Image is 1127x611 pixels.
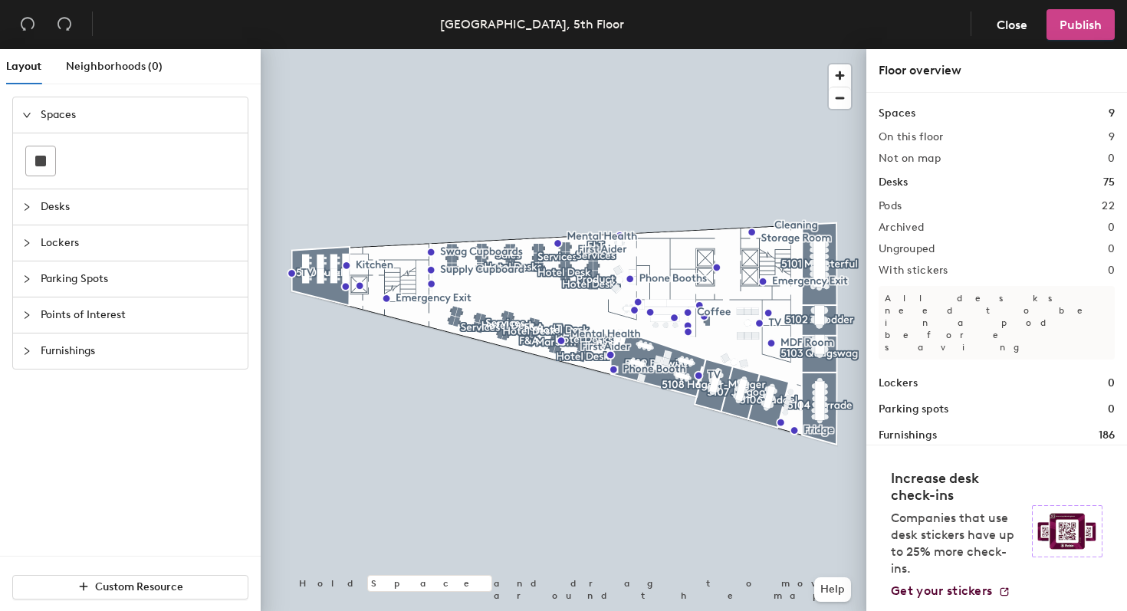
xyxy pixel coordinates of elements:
[1060,18,1102,32] span: Publish
[41,97,238,133] span: Spaces
[12,575,248,600] button: Custom Resource
[879,174,908,191] h1: Desks
[1108,401,1115,418] h1: 0
[891,583,992,598] span: Get your stickers
[22,238,31,248] span: collapsed
[1099,427,1115,444] h1: 186
[814,577,851,602] button: Help
[12,9,43,40] button: Undo (⌘ + Z)
[879,243,935,255] h2: Ungrouped
[22,274,31,284] span: collapsed
[1109,105,1115,122] h1: 9
[41,333,238,369] span: Furnishings
[49,9,80,40] button: Redo (⌘ + ⇧ + Z)
[984,9,1040,40] button: Close
[879,61,1115,80] div: Floor overview
[879,200,902,212] h2: Pods
[879,131,944,143] h2: On this floor
[891,470,1023,504] h4: Increase desk check-ins
[1108,375,1115,392] h1: 0
[879,222,924,234] h2: Archived
[95,580,183,593] span: Custom Resource
[1108,264,1115,277] h2: 0
[41,297,238,333] span: Points of Interest
[997,18,1027,32] span: Close
[1109,131,1115,143] h2: 9
[41,261,238,297] span: Parking Spots
[22,110,31,120] span: expanded
[1102,200,1115,212] h2: 22
[1108,222,1115,234] h2: 0
[1108,153,1115,165] h2: 0
[1032,505,1102,557] img: Sticker logo
[41,225,238,261] span: Lockers
[1103,174,1115,191] h1: 75
[66,60,163,73] span: Neighborhoods (0)
[22,202,31,212] span: collapsed
[891,583,1010,599] a: Get your stickers
[879,153,941,165] h2: Not on map
[22,347,31,356] span: collapsed
[41,189,238,225] span: Desks
[879,401,948,418] h1: Parking spots
[1108,243,1115,255] h2: 0
[6,60,41,73] span: Layout
[879,105,915,122] h1: Spaces
[891,510,1023,577] p: Companies that use desk stickers have up to 25% more check-ins.
[440,15,624,34] div: [GEOGRAPHIC_DATA], 5th Floor
[879,427,937,444] h1: Furnishings
[879,375,918,392] h1: Lockers
[22,310,31,320] span: collapsed
[879,264,948,277] h2: With stickers
[879,286,1115,360] p: All desks need to be in a pod before saving
[1046,9,1115,40] button: Publish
